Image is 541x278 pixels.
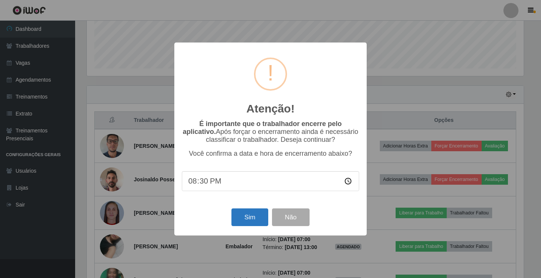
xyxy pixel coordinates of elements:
h2: Atenção! [246,102,295,115]
p: Você confirma a data e hora de encerramento abaixo? [182,150,359,158]
p: Após forçar o encerramento ainda é necessário classificar o trabalhador. Deseja continuar? [182,120,359,144]
b: É importante que o trabalhador encerre pelo aplicativo. [183,120,342,135]
button: Não [272,208,309,226]
button: Sim [231,208,268,226]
